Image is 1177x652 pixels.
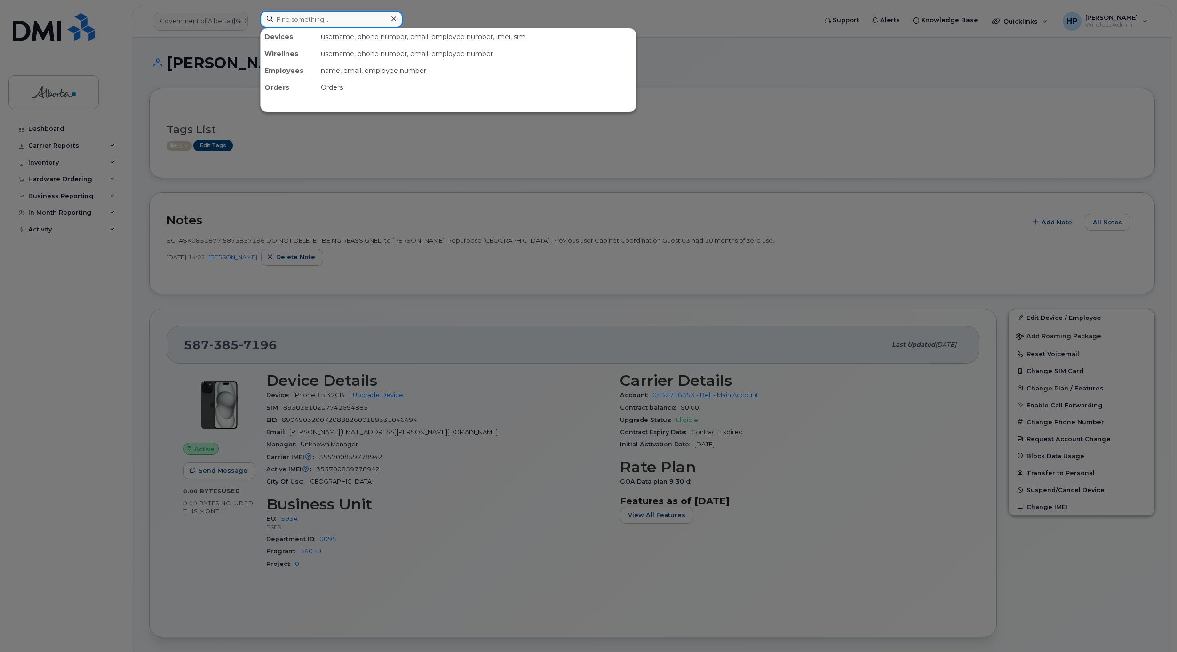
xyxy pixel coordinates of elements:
div: Orders [261,79,317,96]
div: username, phone number, email, employee number [317,45,636,62]
div: username, phone number, email, employee number, imei, sim [317,28,636,45]
div: name, email, employee number [317,62,636,79]
div: Orders [317,79,636,96]
div: Employees [261,62,317,79]
div: Wirelines [261,45,317,62]
div: Devices [261,28,317,45]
